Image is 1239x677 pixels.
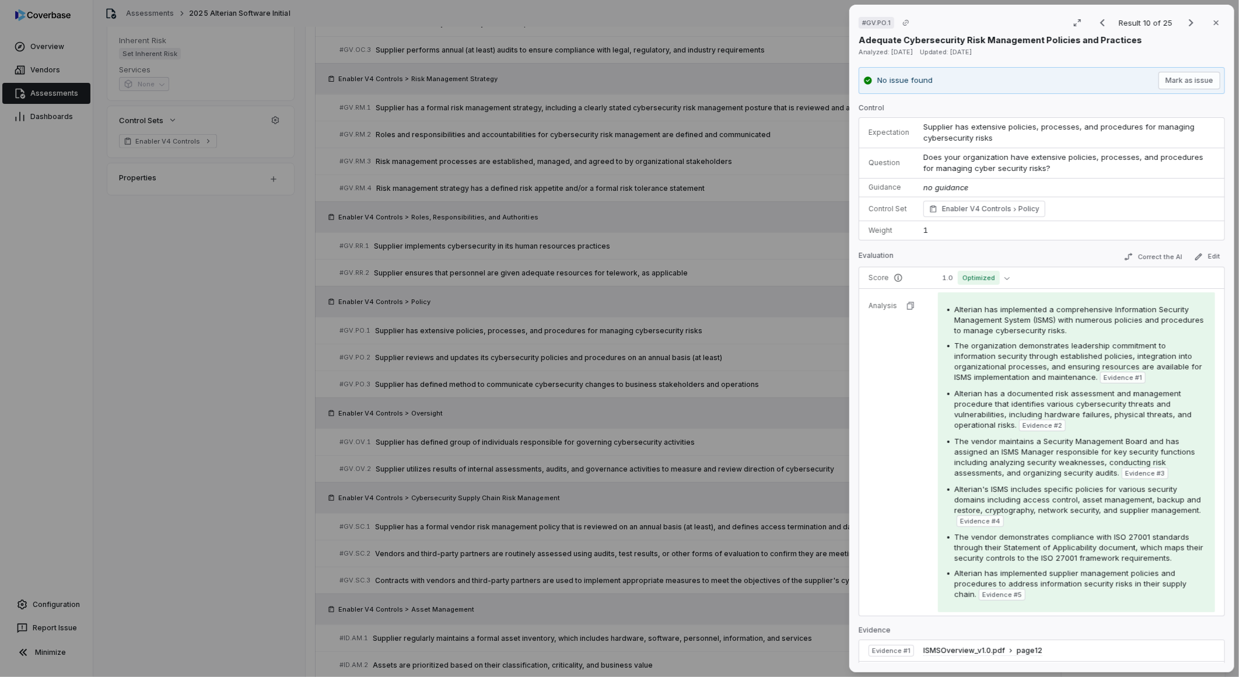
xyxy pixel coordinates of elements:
button: Correct the AI [1119,250,1187,264]
span: Alterian's ISMS includes specific policies for various security domains including access control,... [954,484,1201,515]
span: Alterian has implemented supplier management policies and procedures to address information secur... [954,568,1186,599]
span: Analyzed: [DATE] [859,48,913,56]
span: page 12 [1017,646,1042,655]
span: Evidence # 3 [1125,469,1165,478]
span: Evidence # 2 [1023,421,1062,430]
button: 1.0Optimized [938,271,1014,285]
p: Evidence [859,626,1225,640]
span: Alterian has a documented risk assessment and management procedure that identifies various cybers... [954,389,1192,430]
span: 1 [923,225,928,235]
span: Evidence # 1 [872,646,911,655]
button: Copy link [895,12,916,33]
button: ISMSOverview_v1.0.pdfpage12 [923,646,1042,656]
span: Evidence # 4 [960,517,1000,526]
span: The vendor maintains a Security Management Board and has assigned an ISMS Manager responsible for... [954,437,1195,477]
span: Enabler V4 Controls Policy [942,203,1039,215]
p: Expectation [869,128,909,137]
span: The vendor demonstrates compliance with ISO 27001 standards through their Statement of Applicabil... [954,532,1203,563]
span: no guidance [923,183,968,192]
span: Alterian has implemented a comprehensive Information Security Management System (ISMS) with numer... [954,305,1204,335]
p: Weight [869,226,909,235]
span: Evidence # 5 [982,590,1022,599]
p: Guidance [869,183,909,192]
p: Score [869,273,924,282]
button: Edit [1189,250,1225,264]
button: Next result [1179,16,1203,30]
button: Mark as issue [1158,72,1220,89]
p: Control Set [869,204,909,214]
span: ISMSOverview_v1.0.pdf [923,646,1005,655]
p: Result 10 of 25 [1119,16,1175,29]
p: Control [859,103,1225,117]
span: # GV.PO.1 [862,18,891,27]
p: No issue found [877,75,933,86]
p: Evaluation [859,251,894,265]
button: Previous result [1091,16,1114,30]
p: Adequate Cybersecurity Risk Management Policies and Practices [859,34,1142,46]
span: Optimized [958,271,1000,285]
p: Question [869,158,909,167]
span: The organization demonstrates leadership commitment to information security through established p... [954,341,1202,382]
span: Updated: [DATE] [920,48,972,56]
p: Analysis [869,301,897,310]
span: Evidence # 1 [1104,373,1142,382]
span: Does your organization have extensive policies, processes, and procedures for managing cyber secu... [923,152,1206,173]
span: Supplier has extensive policies, processes, and procedures for managing cybersecurity risks [923,122,1197,143]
